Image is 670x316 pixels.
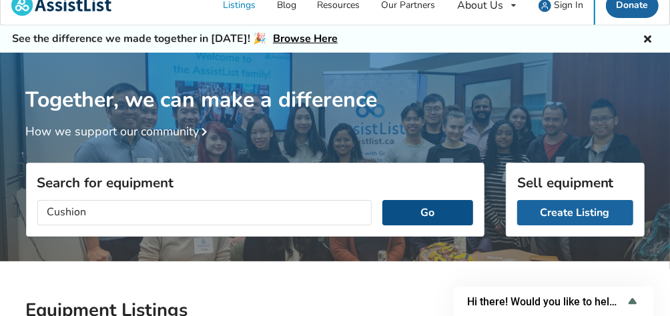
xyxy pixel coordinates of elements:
[467,295,625,308] span: Hi there! Would you like to help us improve AssistList?
[273,31,338,46] a: Browse Here
[517,174,633,191] h3: Sell equipment
[382,200,472,225] button: Go
[26,123,213,139] a: How we support our community
[517,200,633,225] a: Create Listing
[12,32,338,46] h5: See the difference we made together in [DATE]! 🎉
[26,53,645,113] h1: Together, we can make a difference
[37,174,473,191] h3: Search for equipment
[467,293,641,309] button: Show survey - Hi there! Would you like to help us improve AssistList?
[37,200,372,225] input: I am looking for...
